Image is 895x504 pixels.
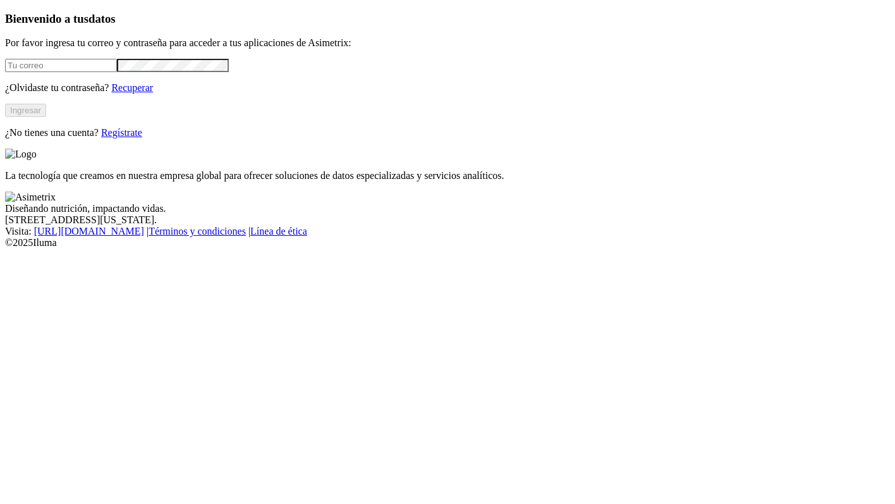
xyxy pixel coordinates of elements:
a: [URL][DOMAIN_NAME] [34,226,144,237]
div: [STREET_ADDRESS][US_STATE]. [5,214,890,226]
a: Términos y condiciones [149,226,246,237]
img: Logo [5,149,37,160]
p: La tecnología que creamos en nuestra empresa global para ofrecer soluciones de datos especializad... [5,170,890,181]
a: Línea de ética [250,226,307,237]
div: Diseñando nutrición, impactando vidas. [5,203,890,214]
p: ¿Olvidaste tu contraseña? [5,82,890,94]
p: ¿No tienes una cuenta? [5,127,890,138]
div: Visita : | | [5,226,890,237]
p: Por favor ingresa tu correo y contraseña para acceder a tus aplicaciones de Asimetrix: [5,37,890,49]
a: Regístrate [101,127,142,138]
button: Ingresar [5,104,46,117]
span: datos [88,12,116,25]
img: Asimetrix [5,192,56,203]
h3: Bienvenido a tus [5,12,890,26]
input: Tu correo [5,59,117,72]
a: Recuperar [111,82,153,93]
div: © 2025 Iluma [5,237,890,249]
